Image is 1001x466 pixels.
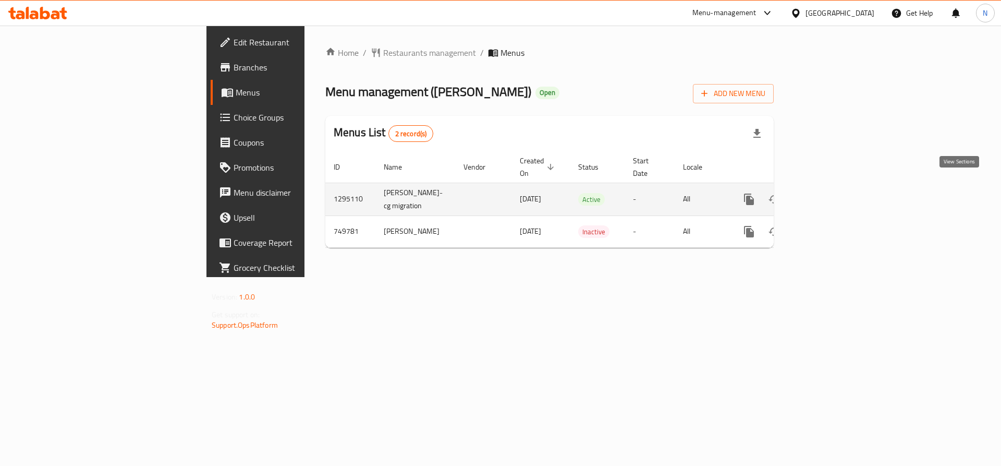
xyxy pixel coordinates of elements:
span: Start Date [633,154,662,180]
span: Grocery Checklist [234,261,365,274]
li: / [480,46,484,59]
button: Change Status [762,219,787,244]
div: Inactive [578,225,609,238]
span: Locale [683,161,716,173]
button: Add New Menu [693,84,774,103]
table: enhanced table [325,151,845,248]
span: Coverage Report [234,236,365,249]
span: ID [334,161,353,173]
span: Menu management ( [PERSON_NAME] ) [325,80,531,103]
span: Promotions [234,161,365,174]
a: Restaurants management [371,46,476,59]
th: Actions [728,151,845,183]
a: Edit Restaurant [211,30,374,55]
span: Active [578,194,605,206]
span: Inactive [578,226,609,238]
a: Coupons [211,130,374,155]
span: Get support on: [212,308,260,321]
span: Name [384,161,416,173]
div: Menu-management [692,7,756,19]
span: Menus [500,46,524,59]
span: 1.0.0 [239,290,255,304]
span: Add New Menu [701,87,765,100]
nav: breadcrumb [325,46,774,59]
a: Support.OpsPlatform [212,318,278,332]
div: Total records count [388,125,434,142]
span: Version: [212,290,237,304]
h2: Menus List [334,125,433,142]
a: Grocery Checklist [211,255,374,280]
td: [PERSON_NAME] [375,216,455,247]
span: Upsell [234,211,365,224]
span: Menus [236,86,365,99]
span: Choice Groups [234,111,365,124]
span: Open [535,88,559,97]
button: more [737,219,762,244]
div: Open [535,87,559,99]
td: [PERSON_NAME]-cg migration [375,183,455,216]
span: N [983,7,987,19]
td: All [675,216,728,247]
a: Choice Groups [211,105,374,130]
span: Menu disclaimer [234,186,365,199]
span: [DATE] [520,192,541,206]
button: Change Status [762,187,787,212]
td: - [625,183,675,216]
button: more [737,187,762,212]
span: Coupons [234,136,365,149]
a: Promotions [211,155,374,180]
a: Coverage Report [211,230,374,255]
a: Menus [211,80,374,105]
span: Status [578,161,612,173]
a: Menu disclaimer [211,180,374,205]
span: Branches [234,61,365,74]
span: Edit Restaurant [234,36,365,49]
td: - [625,216,675,247]
div: [GEOGRAPHIC_DATA] [805,7,874,19]
td: All [675,183,728,216]
span: Vendor [463,161,499,173]
a: Upsell [211,205,374,230]
div: Export file [744,121,770,146]
span: 2 record(s) [389,129,433,139]
a: Branches [211,55,374,80]
span: [DATE] [520,224,541,238]
span: Restaurants management [383,46,476,59]
span: Created On [520,154,557,180]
